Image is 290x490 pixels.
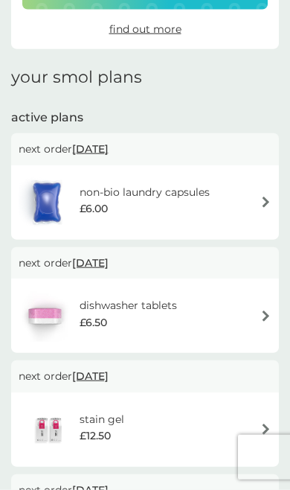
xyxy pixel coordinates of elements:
[72,249,109,277] span: [DATE]
[80,427,111,444] span: £12.50
[19,141,271,157] p: next order
[19,368,271,384] p: next order
[80,297,177,314] h6: dishwasher tablets
[19,290,71,342] img: dishwasher tablets
[72,362,109,390] span: [DATE]
[19,176,75,229] img: non-bio laundry capsules
[80,411,124,427] h6: stain gel
[109,22,181,36] span: find out more
[80,314,107,331] span: £6.50
[109,21,181,37] a: find out more
[260,197,271,208] img: arrow right
[19,255,271,271] p: next order
[260,424,271,435] img: arrow right
[260,311,271,322] img: arrow right
[19,404,80,456] img: stain gel
[72,135,109,163] span: [DATE]
[80,200,108,217] span: £6.00
[11,68,279,87] h1: your smol plans
[80,184,210,200] h6: non-bio laundry capsules
[11,109,279,126] h2: active plans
